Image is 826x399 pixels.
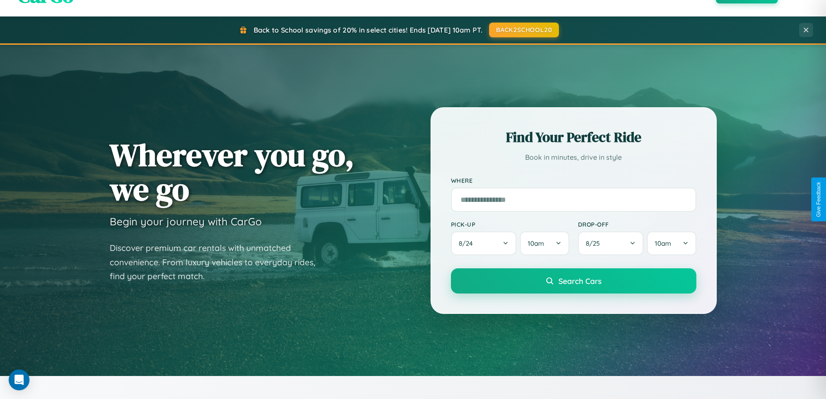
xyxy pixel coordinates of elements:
h1: Wherever you go, we go [110,138,354,206]
button: Search Cars [451,268,696,293]
p: Discover premium car rentals with unmatched convenience. From luxury vehicles to everyday rides, ... [110,241,326,284]
button: 8/24 [451,231,517,255]
button: BACK2SCHOOL20 [489,23,559,37]
button: 10am [647,231,696,255]
span: 10am [655,239,671,247]
h3: Begin your journey with CarGo [110,215,262,228]
span: Back to School savings of 20% in select cities! Ends [DATE] 10am PT. [254,26,483,34]
span: 8 / 25 [586,239,604,247]
div: Give Feedback [816,182,822,217]
label: Drop-off [578,221,696,228]
label: Where [451,177,696,184]
span: 8 / 24 [459,239,477,247]
button: 8/25 [578,231,644,255]
p: Book in minutes, drive in style [451,151,696,164]
label: Pick-up [451,221,569,228]
h2: Find Your Perfect Ride [451,128,696,147]
button: 10am [520,231,569,255]
span: Search Cars [558,276,601,286]
span: 10am [528,239,544,247]
div: Open Intercom Messenger [9,369,29,390]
